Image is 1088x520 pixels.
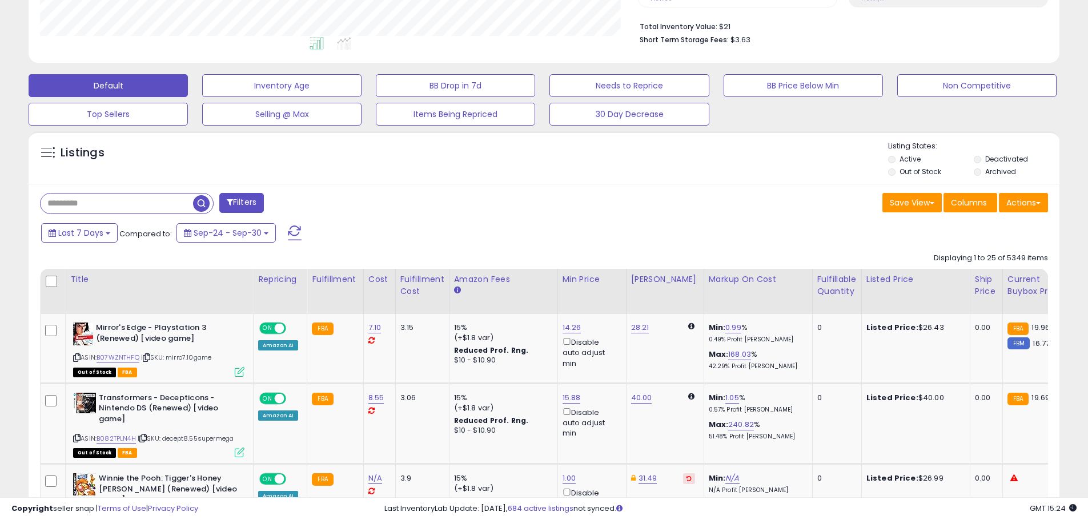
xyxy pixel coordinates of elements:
label: Active [900,154,921,164]
div: 0.00 [975,473,994,483]
small: FBA [312,393,333,405]
b: Max: [709,419,729,430]
span: | SKU: decept8.55supermega [138,434,234,443]
button: Save View [882,193,942,212]
div: Last InventoryLab Update: [DATE], not synced. [384,503,1077,514]
a: N/A [725,473,739,484]
b: Reduced Prof. Rng. [454,345,529,355]
div: 0.00 [975,323,994,333]
a: 0.99 [725,322,741,333]
span: All listings that are currently out of stock and unavailable for purchase on Amazon [73,448,116,458]
p: 51.48% Profit [PERSON_NAME] [709,433,804,441]
button: Actions [999,193,1048,212]
span: ON [260,393,275,403]
div: Fulfillment [312,273,358,285]
div: Cost [368,273,391,285]
div: $10 - $10.90 [454,356,549,365]
div: Ship Price [975,273,998,297]
label: Deactivated [985,154,1028,164]
a: 1.00 [563,473,576,484]
span: Last 7 Days [58,227,103,239]
div: $26.43 [866,323,961,333]
label: Out of Stock [900,167,941,176]
div: Listed Price [866,273,965,285]
a: 40.00 [631,392,652,404]
a: 15.88 [563,392,581,404]
div: Disable auto adjust min [563,406,617,439]
div: Title [70,273,248,285]
div: Min Price [563,273,621,285]
button: Selling @ Max [202,103,362,126]
span: ON [260,324,275,333]
b: Listed Price: [866,392,918,403]
span: FBA [118,368,137,377]
div: 0 [817,473,853,483]
b: Listed Price: [866,322,918,333]
button: Last 7 Days [41,223,118,243]
div: $10 - $10.90 [454,426,549,436]
span: All listings that are currently out of stock and unavailable for purchase on Amazon [73,368,116,377]
strong: Copyright [11,503,53,514]
div: ASIN: [73,323,244,376]
img: 51meKD5UKLL._SL40_.jpg [73,473,96,495]
a: 684 active listings [508,503,573,514]
div: Fulfillable Quantity [817,273,857,297]
button: Default [29,74,188,97]
a: 14.26 [563,322,581,333]
a: 28.21 [631,322,649,333]
small: FBA [1007,393,1029,405]
div: Markup on Cost [709,273,808,285]
div: Amazon AI [258,410,298,421]
span: $3.63 [730,34,750,45]
label: Archived [985,167,1016,176]
small: FBA [1007,323,1029,335]
b: Min: [709,473,726,483]
div: 3.06 [400,393,440,403]
div: Fulfillment Cost [400,273,444,297]
div: 15% [454,323,549,333]
small: FBA [312,323,333,335]
div: ASIN: [73,393,244,456]
div: Current Buybox Price [1007,273,1066,297]
a: 8.55 [368,392,384,404]
button: Filters [219,193,264,213]
div: 0.00 [975,393,994,403]
button: Needs to Reprice [549,74,709,97]
div: $26.99 [866,473,961,483]
a: B082TPLN4H [97,434,136,444]
div: Disable auto adjust min [563,336,617,369]
div: 0 [817,323,853,333]
span: 16.77 [1033,338,1050,349]
div: % [709,420,804,441]
div: % [709,393,804,414]
a: 168.03 [728,349,751,360]
div: (+$1.8 var) [454,483,549,494]
b: Total Inventory Value: [640,22,717,31]
a: 240.82 [728,419,754,430]
button: Sep-24 - Sep-30 [176,223,276,243]
div: 0 [817,393,853,403]
a: Terms of Use [98,503,146,514]
li: $21 [640,19,1039,33]
p: 0.49% Profit [PERSON_NAME] [709,336,804,344]
b: Transformers - Decepticons - Nintendo DS (Renewed) [video game] [99,393,238,428]
span: 19.69 [1031,392,1050,403]
div: (+$1.8 var) [454,333,549,343]
p: 0.57% Profit [PERSON_NAME] [709,406,804,414]
b: Reduced Prof. Rng. [454,416,529,425]
span: 19.96 [1031,322,1050,333]
small: FBA [312,473,333,486]
div: 15% [454,473,549,483]
button: Top Sellers [29,103,188,126]
div: % [709,349,804,370]
a: 1.05 [725,392,739,404]
a: Privacy Policy [148,503,198,514]
small: Amazon Fees. [454,285,461,296]
span: Compared to: [119,228,172,239]
b: Min: [709,322,726,333]
span: 2025-10-8 15:24 GMT [1030,503,1077,514]
div: 3.9 [400,473,440,483]
p: 42.29% Profit [PERSON_NAME] [709,362,804,370]
button: Items Being Repriced [376,103,535,126]
div: % [709,323,804,344]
